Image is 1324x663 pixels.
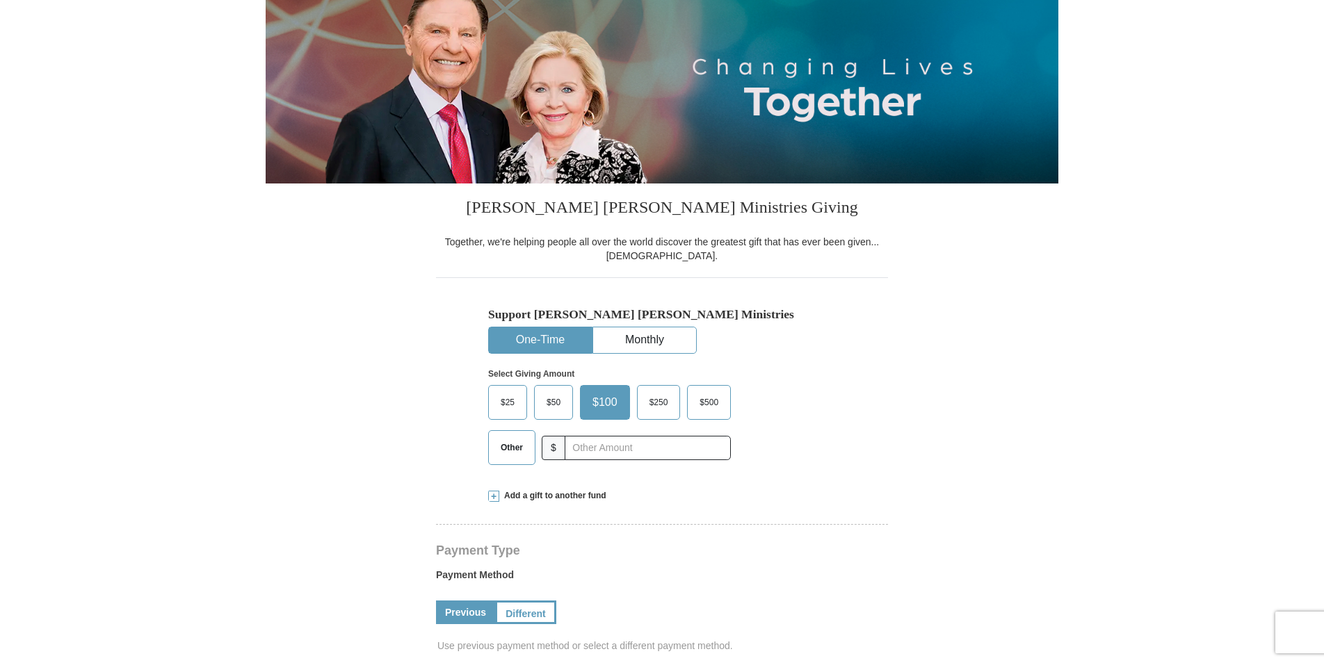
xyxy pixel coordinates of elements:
[643,392,675,413] span: $250
[494,437,530,458] span: Other
[494,392,522,413] span: $25
[489,327,592,353] button: One-Time
[586,392,624,413] span: $100
[488,369,574,379] strong: Select Giving Amount
[540,392,567,413] span: $50
[436,568,888,589] label: Payment Method
[488,307,836,322] h5: Support [PERSON_NAME] [PERSON_NAME] Ministries
[499,490,606,502] span: Add a gift to another fund
[565,436,731,460] input: Other Amount
[436,235,888,263] div: Together, we're helping people all over the world discover the greatest gift that has ever been g...
[436,545,888,556] h4: Payment Type
[593,327,696,353] button: Monthly
[495,600,556,624] a: Different
[542,436,565,460] span: $
[436,183,888,235] h3: [PERSON_NAME] [PERSON_NAME] Ministries Giving
[437,639,889,653] span: Use previous payment method or select a different payment method.
[436,600,495,624] a: Previous
[693,392,725,413] span: $500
